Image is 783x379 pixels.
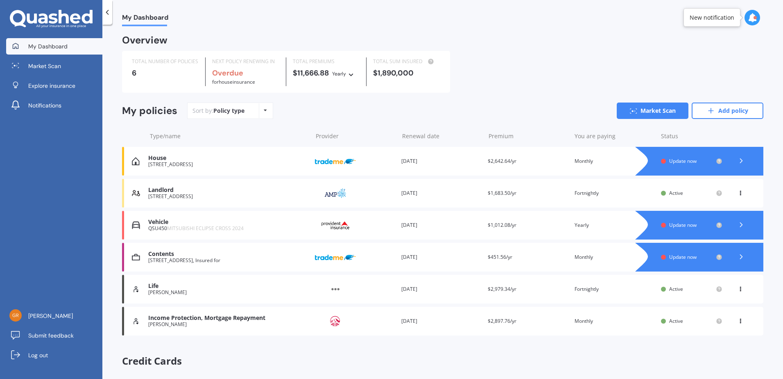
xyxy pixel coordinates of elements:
[661,132,722,140] div: Status
[28,312,73,320] span: [PERSON_NAME]
[488,189,516,196] span: $1,683.50/yr
[293,69,360,78] div: $11,666.88
[315,281,356,297] img: Other
[28,82,75,90] span: Explore insurance
[293,57,360,66] div: TOTAL PREMIUMS
[401,221,481,229] div: [DATE]
[9,309,22,322] img: 7878c7550430dd283e8a83a3f149effa
[669,189,683,196] span: Active
[488,253,512,260] span: $451.56/yr
[6,308,102,324] a: [PERSON_NAME]
[122,36,167,44] div: Overview
[316,132,396,140] div: Provider
[401,317,481,325] div: [DATE]
[28,351,48,359] span: Log out
[332,70,346,78] div: Yearly
[401,189,481,197] div: [DATE]
[489,132,568,140] div: Premium
[148,162,308,167] div: [STREET_ADDRESS]
[28,42,68,50] span: My Dashboard
[488,285,516,292] span: $2,979.34/yr
[122,14,168,25] span: My Dashboard
[315,249,356,265] img: Trade Me Insurance
[148,290,308,295] div: [PERSON_NAME]
[148,187,308,194] div: Landlord
[575,317,654,325] div: Monthly
[148,226,308,231] div: QSU450
[488,221,516,228] span: $1,012.08/yr
[122,105,177,117] div: My policies
[122,355,763,367] span: Credit Cards
[150,132,309,140] div: Type/name
[669,285,683,292] span: Active
[148,219,308,226] div: Vehicle
[669,221,697,228] span: Update now
[148,315,308,322] div: Income Protection, Mortgage Repayment
[669,253,697,260] span: Update now
[132,317,140,325] img: Life
[575,221,654,229] div: Yearly
[28,101,61,110] span: Notifications
[575,189,654,197] div: Fortnightly
[132,285,140,293] img: Life
[575,253,654,261] div: Monthly
[148,194,308,199] div: [STREET_ADDRESS]
[315,217,356,233] img: Provident
[28,62,61,70] span: Market Scan
[167,225,244,232] span: MITSUBISHI ECLIPSE CROSS 2024
[401,157,481,165] div: [DATE]
[132,157,140,165] img: House
[212,78,255,85] span: for House insurance
[669,158,697,164] span: Update now
[212,57,279,66] div: NEXT POLICY RENEWING IN
[373,57,440,66] div: TOTAL SUM INSURED
[132,69,199,77] div: 6
[315,153,356,169] img: Trade Me Insurance
[692,103,763,119] a: Add policy
[148,258,308,263] div: [STREET_ADDRESS], Insured for
[6,38,102,55] a: My Dashboard
[488,158,516,164] span: $2,642.64/yr
[213,107,244,115] div: Policy type
[315,313,356,329] img: AIA
[132,57,199,66] div: TOTAL NUMBER OF POLICIES
[148,283,308,290] div: Life
[575,132,654,140] div: You are paying
[148,322,308,327] div: [PERSON_NAME]
[401,253,481,261] div: [DATE]
[6,58,102,74] a: Market Scan
[6,78,102,94] a: Explore insurance
[148,155,308,162] div: House
[132,221,140,229] img: Vehicle
[6,327,102,344] a: Submit feedback
[488,317,516,324] span: $2,897.76/yr
[690,14,734,22] div: New notification
[402,132,482,140] div: Renewal date
[192,107,244,115] div: Sort by:
[6,347,102,363] a: Log out
[28,331,74,340] span: Submit feedback
[401,285,481,293] div: [DATE]
[315,185,356,201] img: AMP
[669,317,683,324] span: Active
[132,189,140,197] img: Landlord
[575,157,654,165] div: Monthly
[6,97,102,114] a: Notifications
[148,251,308,258] div: Contents
[617,103,688,119] a: Market Scan
[132,253,140,261] img: Contents
[212,68,243,78] b: Overdue
[575,285,654,293] div: Fortnightly
[373,69,440,77] div: $1,890,000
